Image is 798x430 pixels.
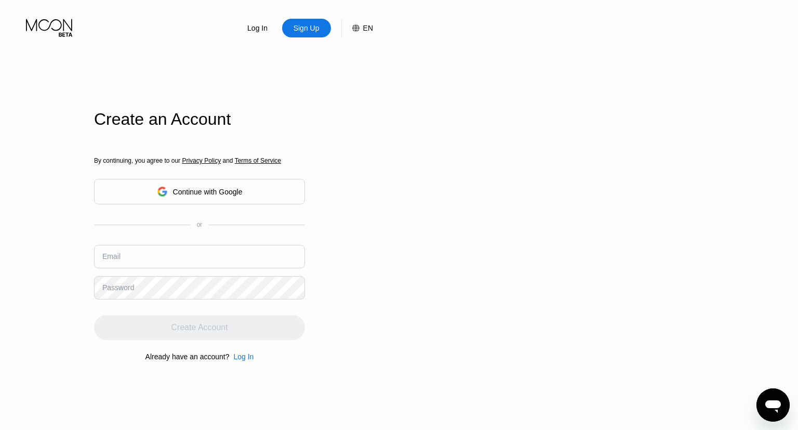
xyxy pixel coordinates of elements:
div: Sign Up [282,19,331,37]
div: Email [102,252,121,260]
div: EN [363,24,373,32]
span: and [221,157,235,164]
div: Password [102,283,134,292]
div: Continue with Google [94,179,305,204]
div: Sign Up [292,23,321,33]
div: Continue with Google [173,188,243,196]
div: Log In [233,19,282,37]
span: Terms of Service [235,157,281,164]
div: Log In [233,353,254,361]
div: Log In [246,23,269,33]
div: EN [341,19,373,37]
span: Privacy Policy [182,157,221,164]
div: By continuing, you agree to our [94,157,305,164]
div: Already have an account? [145,353,230,361]
div: Log In [229,353,254,361]
div: or [197,221,203,228]
iframe: Button to launch messaging window [756,388,790,422]
div: Create an Account [94,110,305,129]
